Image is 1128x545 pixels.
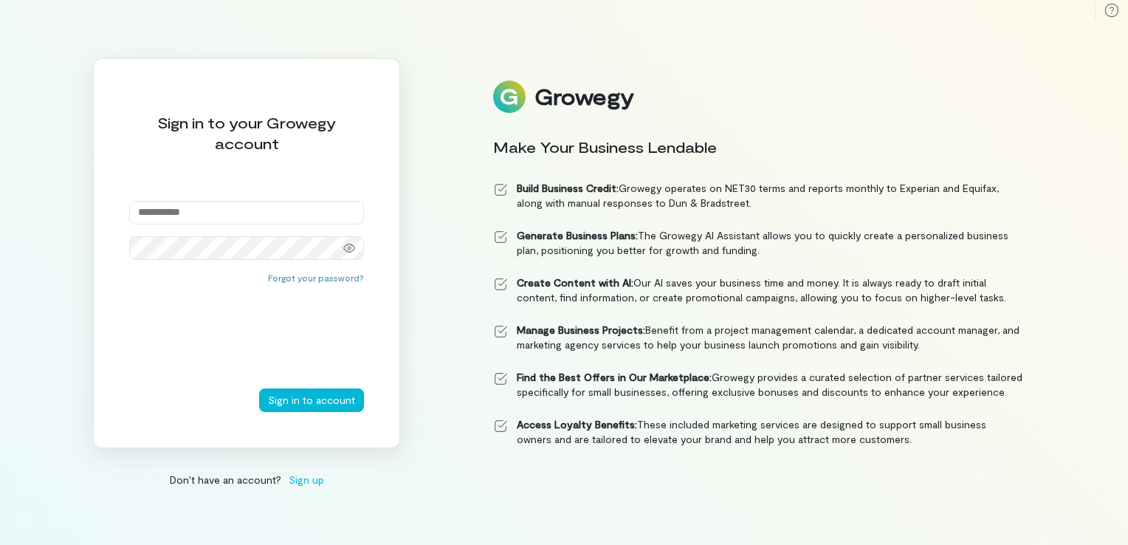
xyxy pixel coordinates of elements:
[517,323,645,336] strong: Manage Business Projects:
[517,182,619,194] strong: Build Business Credit:
[289,472,324,487] span: Sign up
[517,418,637,431] strong: Access Loyalty Benefits:
[517,276,633,289] strong: Create Content with AI:
[493,370,1023,400] li: Growegy provides a curated selection of partner services tailored specifically for small business...
[493,417,1023,447] li: These included marketing services are designed to support small business owners and are tailored ...
[493,228,1023,258] li: The Growegy AI Assistant allows you to quickly create a personalized business plan, positioning y...
[517,371,712,383] strong: Find the Best Offers in Our Marketplace:
[129,112,364,154] div: Sign in to your Growegy account
[493,181,1023,210] li: Growegy operates on NET30 terms and reports monthly to Experian and Equifax, along with manual re...
[493,137,1023,157] div: Make Your Business Lendable
[493,323,1023,352] li: Benefit from a project management calendar, a dedicated account manager, and marketing agency ser...
[493,80,526,113] img: Logo
[268,272,364,284] button: Forgot your password?
[534,84,633,109] div: Growegy
[259,388,364,412] button: Sign in to account
[517,229,638,241] strong: Generate Business Plans:
[93,472,400,487] div: Don’t have an account?
[493,275,1023,305] li: Our AI saves your business time and money. It is always ready to draft initial content, find info...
